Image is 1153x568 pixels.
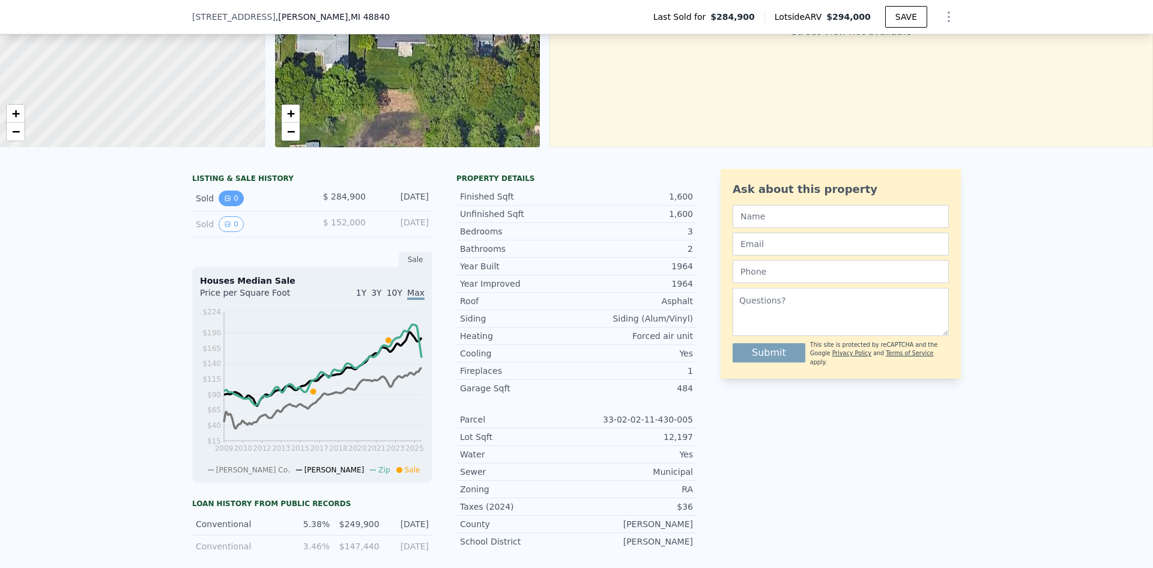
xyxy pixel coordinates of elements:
tspan: 2025 [405,444,424,453]
span: [PERSON_NAME] [304,466,365,474]
div: [DATE] [387,518,429,530]
tspan: 2020 [348,444,367,453]
span: $ 152,000 [323,218,366,227]
div: Municipal [576,466,693,478]
div: Lot Sqft [460,431,576,443]
span: + [286,106,294,121]
div: 3 [576,225,693,237]
div: Cooling [460,347,576,359]
div: Houses Median Sale [200,275,425,287]
div: Unfinished Sqft [460,208,576,220]
div: Siding (Alum/Vinyl) [576,313,693,325]
a: Zoom out [282,123,300,141]
tspan: $190 [202,329,221,337]
div: Heating [460,330,576,342]
tspan: $165 [202,344,221,353]
div: Conventional [196,518,280,530]
span: 3Y [371,288,381,298]
div: [DATE] [375,216,429,232]
tspan: 2017 [310,444,328,453]
a: Terms of Service [886,350,933,356]
div: $249,900 [337,518,379,530]
div: Siding [460,313,576,325]
div: [PERSON_NAME] [576,536,693,548]
button: View historical data [219,216,244,232]
span: , MI 48840 [348,12,390,22]
span: [STREET_ADDRESS] [192,11,276,23]
div: [PERSON_NAME] [576,518,693,530]
div: 1964 [576,278,693,290]
input: Name [733,205,949,228]
tspan: 2015 [291,444,310,453]
div: Yes [576,347,693,359]
a: Privacy Policy [832,350,871,356]
span: 1Y [356,288,366,298]
div: Property details [456,174,697,183]
button: SAVE [885,6,927,28]
div: Sold [196,216,303,232]
div: Taxes (2024) [460,501,576,513]
tspan: 2012 [253,444,271,453]
div: 1,600 [576,191,693,203]
div: 12,197 [576,431,693,443]
tspan: 2010 [234,444,252,453]
span: Last Sold for [653,11,711,23]
div: School District [460,536,576,548]
div: 1,600 [576,208,693,220]
div: Sold [196,191,303,206]
div: 5.38% [288,518,330,530]
div: Bedrooms [460,225,576,237]
div: 33-02-02-11-430-005 [576,414,693,426]
tspan: $115 [202,375,221,383]
tspan: $90 [207,391,221,399]
tspan: $15 [207,437,221,445]
div: Conventional [196,540,280,552]
a: Zoom in [7,105,25,123]
div: Yes [576,448,693,460]
tspan: 2013 [272,444,291,453]
div: Sewer [460,466,576,478]
div: Year Improved [460,278,576,290]
div: Garage Sqft [460,382,576,394]
div: Finished Sqft [460,191,576,203]
tspan: $65 [207,406,221,414]
div: Fireplaces [460,365,576,377]
button: Show Options [937,5,961,29]
div: Price per Square Foot [200,287,312,306]
button: View historical data [219,191,244,206]
tspan: 2023 [386,444,405,453]
input: Phone [733,260,949,283]
span: Lotside ARV [775,11,826,23]
tspan: 2018 [329,444,348,453]
div: $36 [576,501,693,513]
div: This site is protected by reCAPTCHA and the Google and apply. [810,341,949,367]
span: + [12,106,20,121]
tspan: 2009 [215,444,234,453]
div: 1 [576,365,693,377]
span: Zip [378,466,390,474]
div: 2 [576,243,693,255]
div: 484 [576,382,693,394]
div: Forced air unit [576,330,693,342]
span: [PERSON_NAME] Co. [216,466,290,474]
div: LISTING & SALE HISTORY [192,174,432,186]
span: 10Y [387,288,402,298]
div: RA [576,483,693,495]
tspan: 2021 [368,444,386,453]
div: Bathrooms [460,243,576,255]
tspan: $224 [202,308,221,316]
tspan: $40 [207,421,221,430]
div: [DATE] [375,191,429,206]
span: Sale [405,466,420,474]
button: Submit [733,343,805,362]
tspan: $140 [202,359,221,368]
div: Year Built [460,260,576,272]
span: $284,900 [710,11,755,23]
div: Loan history from public records [192,499,432,508]
a: Zoom out [7,123,25,141]
div: Parcel [460,414,576,426]
span: − [286,124,294,139]
div: 3.46% [288,540,330,552]
div: 1964 [576,260,693,272]
div: Zoning [460,483,576,495]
